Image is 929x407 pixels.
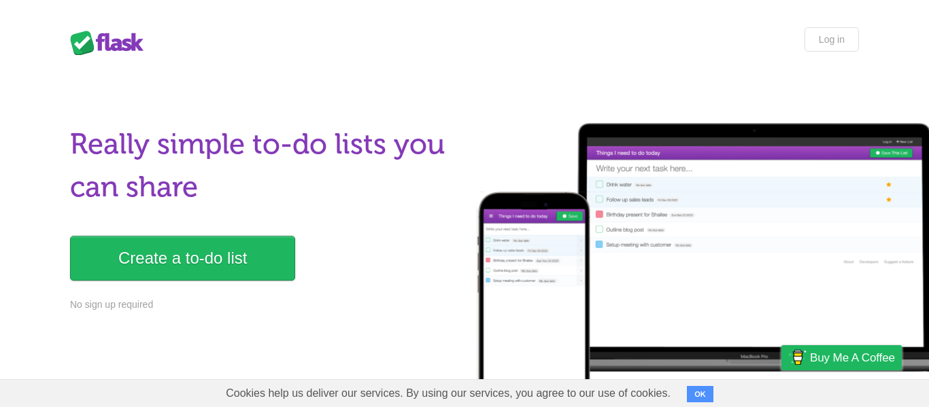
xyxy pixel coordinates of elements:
[805,27,859,52] a: Log in
[781,345,902,370] a: Buy me a coffee
[788,346,807,369] img: Buy me a coffee
[70,298,456,312] p: No sign up required
[687,386,713,402] button: OK
[70,236,295,281] a: Create a to-do list
[810,346,895,370] span: Buy me a coffee
[70,31,152,55] div: Flask Lists
[212,380,684,407] span: Cookies help us deliver our services. By using our services, you agree to our use of cookies.
[70,123,456,209] h1: Really simple to-do lists you can share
